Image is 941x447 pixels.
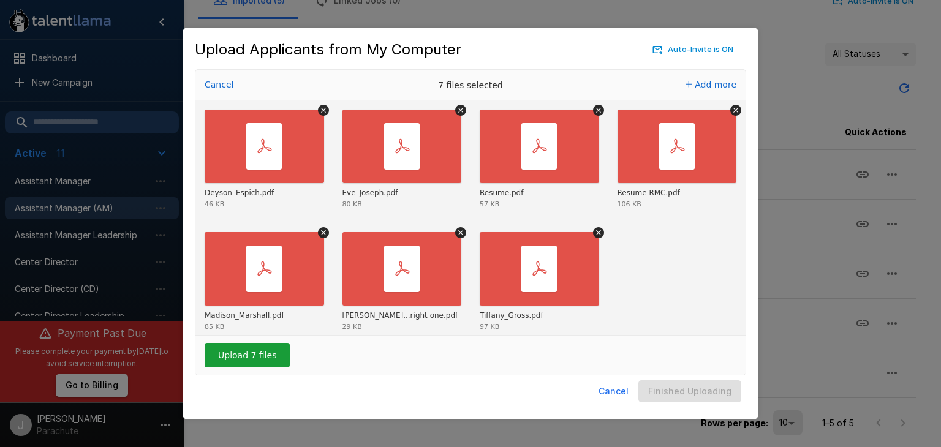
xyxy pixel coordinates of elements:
[681,76,741,93] button: Add more files
[593,105,604,116] button: Remove file
[695,80,736,89] span: Add more
[205,311,284,321] div: Madison_Marshall.pdf
[342,311,458,321] div: Kimberly Waller's Resume (2) right one.pdf
[480,201,499,208] div: 57 KB
[730,105,741,116] button: Remove file
[480,189,523,198] div: Resume.pdf
[201,76,237,93] button: Cancel
[205,201,224,208] div: 46 KB
[618,189,680,198] div: Resume RMC.pdf
[455,227,466,238] button: Remove file
[480,311,543,321] div: Tiffany_Gross.pdf
[593,227,604,238] button: Remove file
[205,323,224,330] div: 85 KB
[205,189,274,198] div: Deyson_Espich.pdf
[342,189,398,198] div: Eve_Joseph.pdf
[195,69,746,375] div: Uppy Dashboard
[318,105,329,116] button: Remove file
[480,323,499,330] div: 97 KB
[455,105,466,116] button: Remove file
[594,380,633,403] button: Cancel
[618,201,641,208] div: 106 KB
[205,343,290,367] button: Upload 7 files
[379,70,562,100] div: 7 files selected
[650,40,736,59] button: Auto-Invite is ON
[195,40,461,59] h5: Upload Applicants from My Computer
[342,323,362,330] div: 29 KB
[318,227,329,238] button: Remove file
[342,201,362,208] div: 80 KB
